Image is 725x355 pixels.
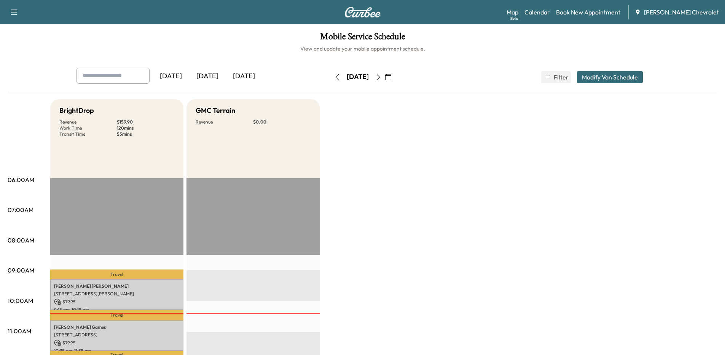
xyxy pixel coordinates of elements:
[8,296,33,305] p: 10:00AM
[54,298,180,305] p: $ 79.95
[196,119,253,125] p: Revenue
[50,269,183,279] p: Travel
[196,105,235,116] h5: GMC Terrain
[8,205,33,214] p: 07:00AM
[510,16,518,21] div: Beta
[189,68,226,85] div: [DATE]
[344,7,381,17] img: Curbee Logo
[347,72,369,82] div: [DATE]
[541,71,571,83] button: Filter
[54,332,180,338] p: [STREET_ADDRESS]
[8,266,34,275] p: 09:00AM
[153,68,189,85] div: [DATE]
[54,283,180,289] p: [PERSON_NAME] [PERSON_NAME]
[577,71,643,83] button: Modify Van Schedule
[226,68,262,85] div: [DATE]
[8,32,717,45] h1: Mobile Service Schedule
[556,8,620,17] a: Book New Appointment
[8,175,34,184] p: 06:00AM
[554,73,567,82] span: Filter
[507,8,518,17] a: MapBeta
[54,348,180,354] p: 10:38 am - 11:38 am
[524,8,550,17] a: Calendar
[253,119,311,125] p: $ 0.00
[54,324,180,330] p: [PERSON_NAME] Games
[59,131,117,137] p: Transit Time
[8,236,34,245] p: 08:00AM
[117,119,174,125] p: $ 159.90
[644,8,719,17] span: [PERSON_NAME] Chevrolet
[59,119,117,125] p: Revenue
[54,307,180,313] p: 9:18 am - 10:18 am
[117,125,174,131] p: 120 mins
[54,339,180,346] p: $ 79.95
[8,45,717,52] h6: View and update your mobile appointment schedule.
[50,310,183,320] p: Travel
[54,291,180,297] p: [STREET_ADDRESS][PERSON_NAME]
[117,131,174,137] p: 55 mins
[8,326,31,336] p: 11:00AM
[59,125,117,131] p: Work Time
[59,105,94,116] h5: BrightDrop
